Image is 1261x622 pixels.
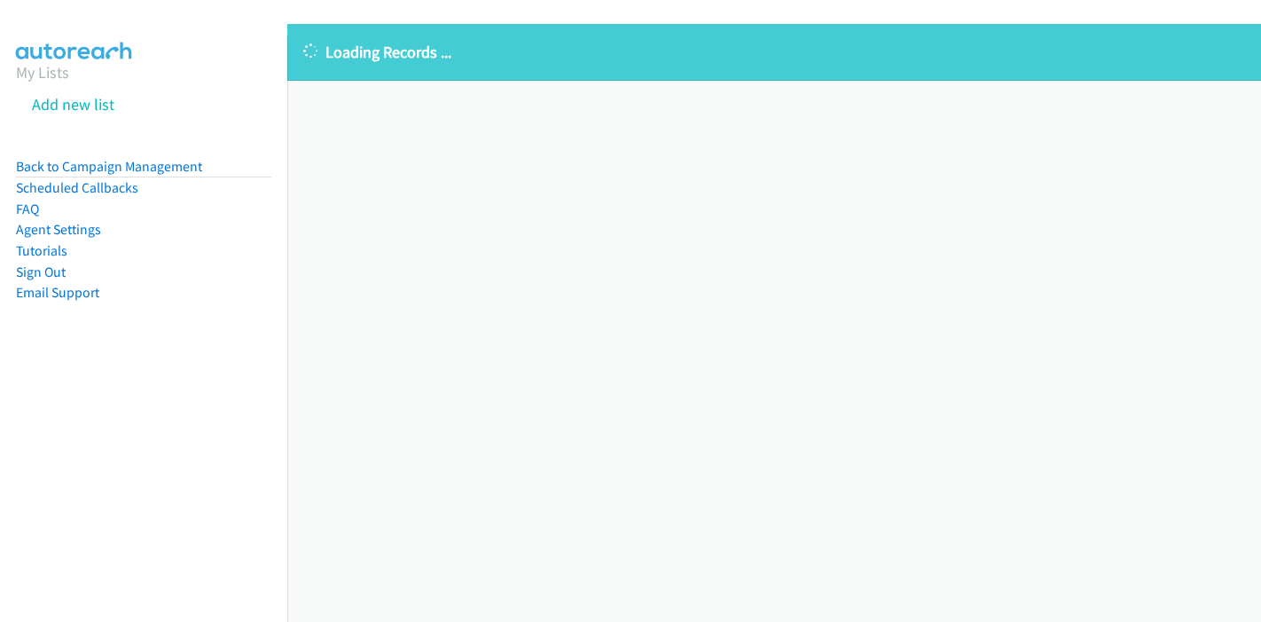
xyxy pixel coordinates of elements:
[16,158,202,175] a: Back to Campaign Management
[16,62,69,83] a: My Lists
[16,284,99,301] a: Email Support
[32,94,114,114] a: Add new list
[16,201,39,217] a: FAQ
[16,242,67,259] a: Tutorials
[16,179,138,196] a: Scheduled Callbacks
[16,221,101,238] a: Agent Settings
[16,264,66,280] a: Sign Out
[303,40,1245,64] p: Loading Records ...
